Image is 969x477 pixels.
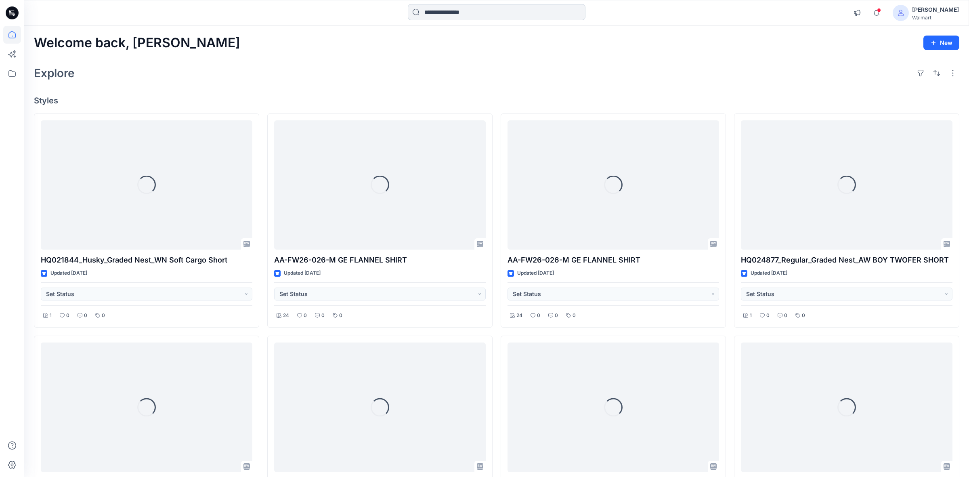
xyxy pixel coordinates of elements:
[898,10,904,16] svg: avatar
[766,311,770,320] p: 0
[802,311,805,320] p: 0
[284,269,321,277] p: Updated [DATE]
[912,5,959,15] div: [PERSON_NAME]
[304,311,307,320] p: 0
[555,311,558,320] p: 0
[339,311,342,320] p: 0
[321,311,325,320] p: 0
[750,311,752,320] p: 1
[34,67,75,80] h2: Explore
[537,311,540,320] p: 0
[283,311,289,320] p: 24
[751,269,787,277] p: Updated [DATE]
[573,311,576,320] p: 0
[516,311,522,320] p: 24
[517,269,554,277] p: Updated [DATE]
[34,96,959,105] h4: Styles
[50,311,52,320] p: 1
[50,269,87,277] p: Updated [DATE]
[66,311,69,320] p: 0
[923,36,959,50] button: New
[741,254,952,266] p: HQ024877_Regular_Graded Nest_AW BOY TWOFER SHORT
[912,15,959,21] div: Walmart
[102,311,105,320] p: 0
[784,311,787,320] p: 0
[84,311,87,320] p: 0
[274,254,486,266] p: AA-FW26-026-M GE FLANNEL SHIRT
[41,254,252,266] p: HQ021844_Husky_Graded Nest_WN Soft Cargo Short
[34,36,240,50] h2: Welcome back, [PERSON_NAME]
[508,254,719,266] p: AA-FW26-026-M GE FLANNEL SHIRT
